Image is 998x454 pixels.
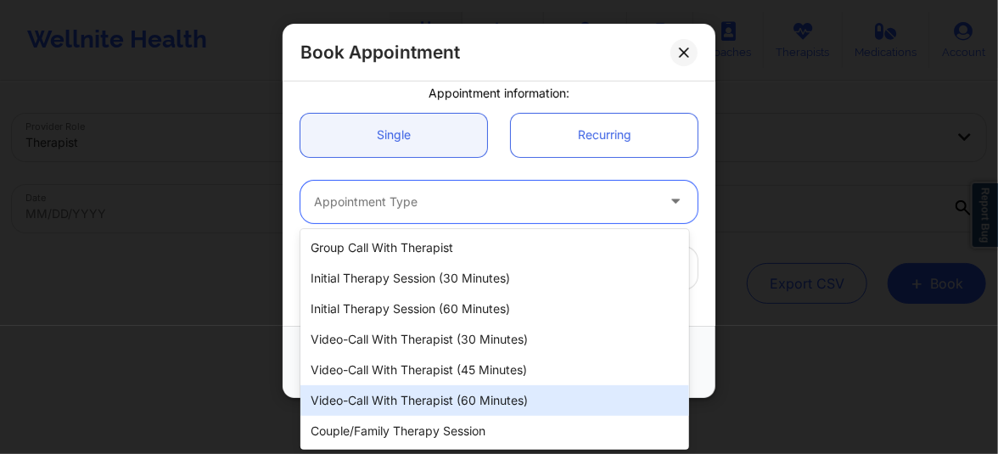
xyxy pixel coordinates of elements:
[511,114,698,157] a: Recurring
[289,85,709,102] div: Appointment information:
[300,114,487,157] a: Single
[300,355,689,385] div: Video-Call with Therapist (45 minutes)
[300,385,689,416] div: Video-Call with Therapist (60 minutes)
[300,41,460,64] h2: Book Appointment
[300,324,689,355] div: Video-Call with Therapist (30 minutes)
[289,307,709,324] div: Patient information:
[300,416,689,446] div: Couple/Family Therapy Session
[300,233,689,263] div: Group Call with Therapist
[300,263,689,294] div: Initial Therapy Session (30 minutes)
[300,294,689,324] div: Initial Therapy Session (60 minutes)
